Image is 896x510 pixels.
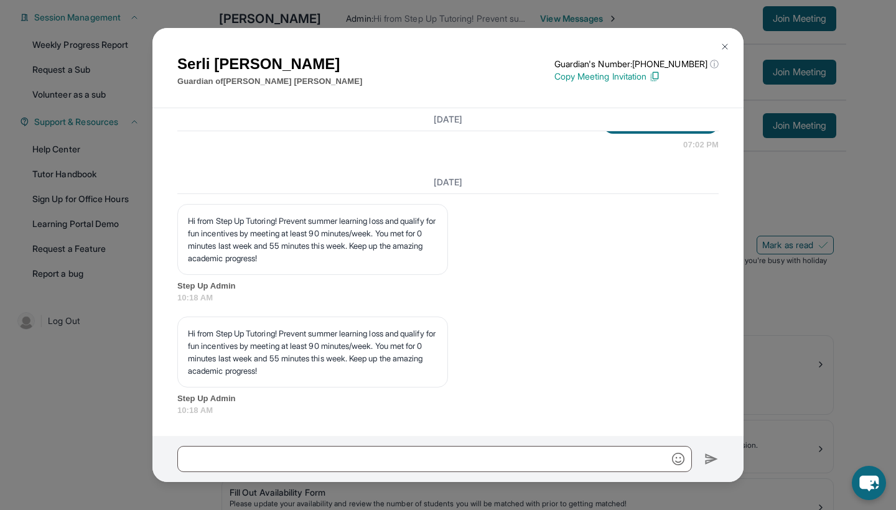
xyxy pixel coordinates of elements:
[177,75,362,88] p: Guardian of [PERSON_NAME] [PERSON_NAME]
[554,70,719,83] p: Copy Meeting Invitation
[177,404,719,417] span: 10:18 AM
[704,452,719,466] img: Send icon
[720,42,730,52] img: Close Icon
[177,176,719,188] h3: [DATE]
[188,215,437,264] p: Hi from Step Up Tutoring! Prevent summer learning loss and qualify for fun incentives by meeting ...
[710,58,719,70] span: ⓘ
[672,453,684,465] img: Emoji
[188,327,437,377] p: Hi from Step Up Tutoring! Prevent summer learning loss and qualify for fun incentives by meeting ...
[177,113,719,126] h3: [DATE]
[852,466,886,500] button: chat-button
[177,280,719,292] span: Step Up Admin
[177,292,719,304] span: 10:18 AM
[177,53,362,75] h1: Serli [PERSON_NAME]
[177,392,719,405] span: Step Up Admin
[554,58,719,70] p: Guardian's Number: [PHONE_NUMBER]
[683,139,719,151] span: 07:02 PM
[649,71,660,82] img: Copy Icon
